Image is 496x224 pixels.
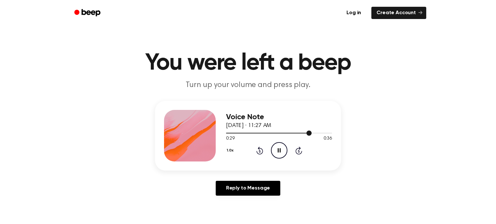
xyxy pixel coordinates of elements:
h3: Voice Note [226,113,332,122]
a: Create Account [371,7,426,19]
span: 0:29 [226,135,234,142]
a: Reply to Message [216,181,280,196]
button: 1.0x [226,145,236,156]
a: Log in [340,5,367,20]
p: Turn up your volume and press play. [124,80,372,91]
a: Beep [70,7,106,19]
span: [DATE] · 11:27 AM [226,123,271,129]
span: 0:36 [324,135,332,142]
h1: You were left a beep [83,52,413,75]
